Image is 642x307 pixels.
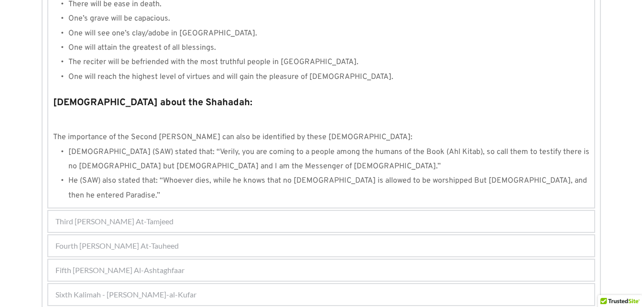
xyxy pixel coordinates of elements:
[55,264,185,276] span: Fifth [PERSON_NAME] Al-Ashtaghfaar
[68,72,393,82] span: One will reach the highest level of virtues and will gain the pleasure of [DEMOGRAPHIC_DATA].
[55,216,174,227] span: Third [PERSON_NAME] At-Tamjeed
[68,14,170,23] span: One’s grave will be capacious.
[68,57,359,67] span: The reciter will be befriended with the most truthful people in [GEOGRAPHIC_DATA].
[53,132,413,142] span: The importance of the Second [PERSON_NAME] can also be identified by these [DEMOGRAPHIC_DATA]:
[55,240,179,252] span: Fourth [PERSON_NAME] At-Tauheed
[68,176,589,200] span: He (SAW) also stated that: “Whoever dies, while he knows that no [DEMOGRAPHIC_DATA] is allowed to...
[53,97,252,109] strong: [DEMOGRAPHIC_DATA] about the Shahadah:
[68,147,591,171] span: [DEMOGRAPHIC_DATA] (SAW) stated that: “Verily, you are coming to a people among the humans of the...
[68,29,257,38] span: One will see one’s clay/adobe in [GEOGRAPHIC_DATA].
[55,289,196,300] span: Sixth Kalimah - [PERSON_NAME]-al-Kufar
[68,43,216,53] span: One will attain the greatest of all blessings.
